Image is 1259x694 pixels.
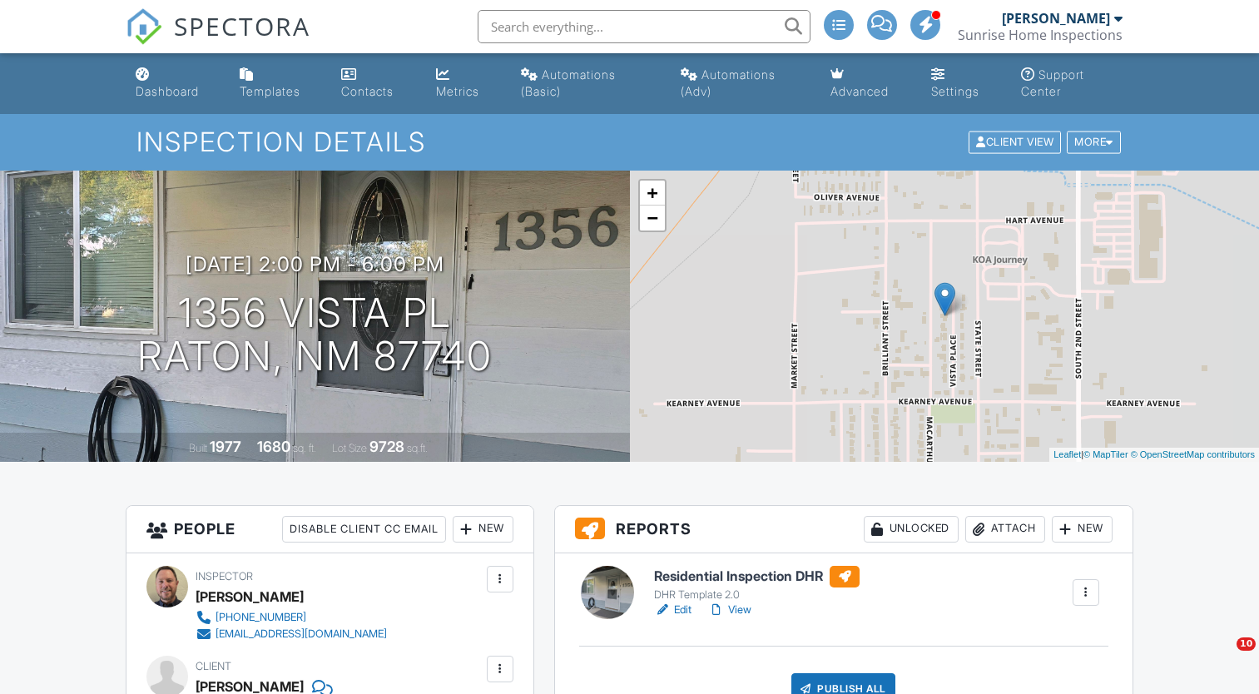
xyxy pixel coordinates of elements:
[196,660,231,672] span: Client
[136,84,199,98] div: Dashboard
[1049,448,1259,462] div: |
[654,602,691,618] a: Edit
[369,438,404,455] div: 9728
[1052,516,1113,543] div: New
[136,127,1123,156] h1: Inspection Details
[640,181,665,206] a: Zoom in
[864,516,959,543] div: Unlocked
[196,626,387,642] a: [EMAIL_ADDRESS][DOMAIN_NAME]
[196,584,304,609] div: [PERSON_NAME]
[436,84,479,98] div: Metrics
[341,84,394,98] div: Contacts
[186,253,444,275] h3: [DATE] 2:00 pm - 6:00 pm
[335,60,416,107] a: Contacts
[293,442,316,454] span: sq. ft.
[1202,637,1242,677] iframe: Intercom live chat
[429,60,501,107] a: Metrics
[407,442,428,454] span: sq.ft.
[174,8,310,43] span: SPECTORA
[514,60,660,107] a: Automations (Basic)
[210,438,241,455] div: 1977
[126,506,533,553] h3: People
[1067,131,1121,154] div: More
[126,22,310,57] a: SPECTORA
[1237,637,1256,651] span: 10
[521,67,616,98] div: Automations (Basic)
[240,84,300,98] div: Templates
[1021,67,1084,98] div: Support Center
[129,60,220,107] a: Dashboard
[233,60,321,107] a: Templates
[196,570,253,582] span: Inspector
[969,131,1061,154] div: Client View
[674,60,811,107] a: Automations (Advanced)
[196,609,387,626] a: [PHONE_NUMBER]
[137,291,493,379] h1: 1356 Vista Pl Raton, NM 87740
[708,602,751,618] a: View
[189,442,207,454] span: Built
[931,84,979,98] div: Settings
[640,206,665,231] a: Zoom out
[654,566,860,602] a: Residential Inspection DHR DHR Template 2.0
[216,611,306,624] div: [PHONE_NUMBER]
[1053,449,1081,459] a: Leaflet
[967,135,1065,147] a: Client View
[830,84,889,98] div: Advanced
[216,627,387,641] div: [EMAIL_ADDRESS][DOMAIN_NAME]
[924,60,1001,107] a: Settings
[332,442,367,454] span: Lot Size
[654,588,860,602] div: DHR Template 2.0
[1014,60,1130,107] a: Support Center
[126,8,162,45] img: The Best Home Inspection Software - Spectora
[654,566,860,587] h6: Residential Inspection DHR
[453,516,513,543] div: New
[1131,449,1255,459] a: © OpenStreetMap contributors
[1083,449,1128,459] a: © MapTiler
[555,506,1133,553] h3: Reports
[478,10,810,43] input: Search everything...
[1002,10,1110,27] div: [PERSON_NAME]
[965,516,1045,543] div: Attach
[282,516,446,543] div: Disable Client CC Email
[958,27,1123,43] div: Sunrise Home Inspections
[257,438,290,455] div: 1680
[681,67,776,98] div: Automations (Adv)
[824,60,911,107] a: Advanced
